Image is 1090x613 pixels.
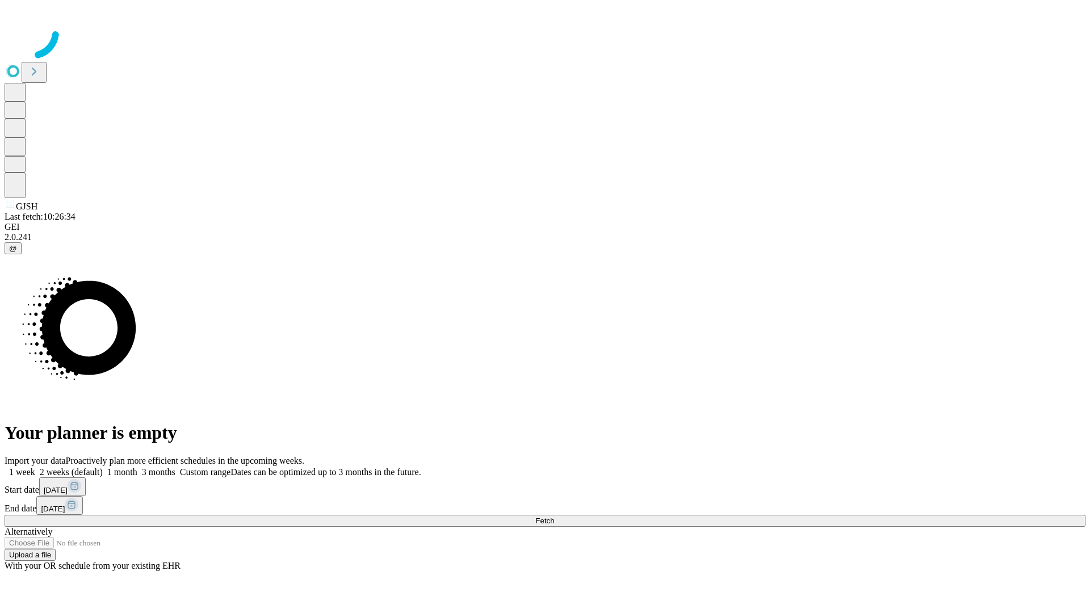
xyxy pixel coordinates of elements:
[107,467,137,477] span: 1 month
[180,467,230,477] span: Custom range
[5,561,181,570] span: With your OR schedule from your existing EHR
[9,244,17,253] span: @
[39,477,86,496] button: [DATE]
[5,242,22,254] button: @
[142,467,175,477] span: 3 months
[44,486,68,494] span: [DATE]
[5,515,1085,527] button: Fetch
[5,477,1085,496] div: Start date
[230,467,421,477] span: Dates can be optimized up to 3 months in the future.
[5,456,66,465] span: Import your data
[36,496,83,515] button: [DATE]
[40,467,103,477] span: 2 weeks (default)
[41,505,65,513] span: [DATE]
[535,517,554,525] span: Fetch
[5,222,1085,232] div: GEI
[66,456,304,465] span: Proactively plan more efficient schedules in the upcoming weeks.
[9,467,35,477] span: 1 week
[5,422,1085,443] h1: Your planner is empty
[5,232,1085,242] div: 2.0.241
[5,496,1085,515] div: End date
[5,549,56,561] button: Upload a file
[5,212,76,221] span: Last fetch: 10:26:34
[16,201,37,211] span: GJSH
[5,527,52,536] span: Alternatively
